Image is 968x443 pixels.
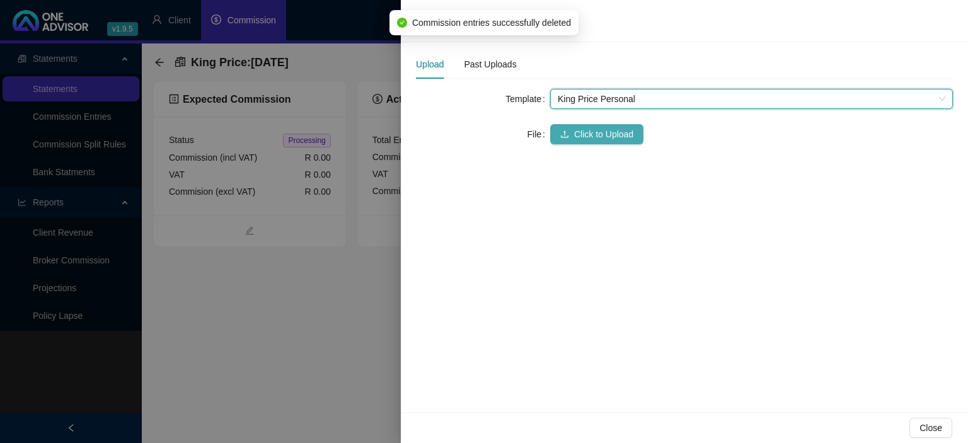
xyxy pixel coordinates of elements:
[574,127,633,141] span: Click to Upload
[505,89,550,109] label: Template
[527,124,550,144] label: File
[550,124,643,144] button: uploadClick to Upload
[464,57,516,71] div: Past Uploads
[909,418,952,438] button: Close
[558,89,945,108] span: King Price Personal
[919,421,942,435] span: Close
[560,130,569,139] span: upload
[397,18,407,28] span: check-circle
[412,16,571,30] span: Commission entries successfully deleted
[416,57,444,71] div: Upload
